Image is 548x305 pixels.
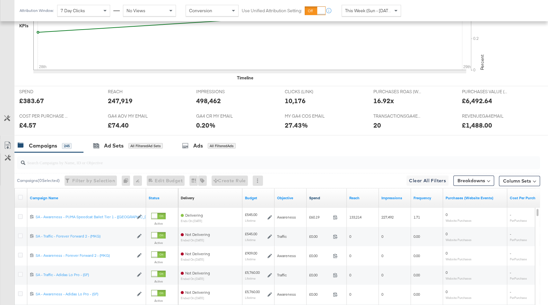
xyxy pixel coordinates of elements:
div: 0.20% [196,121,215,130]
sub: Website Purchases [446,257,472,261]
span: 0 [349,253,351,258]
label: Active [151,241,166,245]
label: Active [151,279,166,283]
sub: ended on [DATE] [181,238,210,242]
input: Search Campaigns by Name, ID or Objective [25,154,492,166]
span: Delivering [185,213,203,218]
span: Traffic [277,273,287,277]
div: Delivery [181,195,194,201]
sub: ended on [DATE] [181,296,210,300]
a: Your campaign name. [30,195,144,201]
span: £0.00 [309,292,330,297]
a: The number of times your ad was served. On mobile apps an ad is counted as served the first time ... [381,195,408,201]
span: 0.00 [413,292,420,297]
sub: Lifetime [245,238,256,242]
sub: Per Purchase [510,238,527,242]
span: £0.00 [309,234,330,239]
span: - [510,270,511,275]
span: Not Delivering [185,271,210,275]
span: 0 [381,253,383,258]
span: - [510,212,511,217]
sub: Website Purchases [446,296,472,300]
div: £6,492.64 [462,96,492,105]
span: No Views [126,8,145,13]
sub: ended on [DATE] [181,258,210,261]
sub: Per Purchase [510,296,527,300]
span: 0 [446,289,448,294]
a: SA - Traffic - Forever Forward 2 - (MKG) [36,234,134,239]
div: £5,760.00 [245,270,260,275]
div: 247,919 [108,96,133,105]
span: £60.19 [309,215,330,220]
button: Breakdowns [453,175,494,186]
span: 0 [446,270,448,275]
a: The average number of times your ad was served to each person. [413,195,440,201]
span: Awareness [277,292,296,297]
div: £5,760.00 [245,289,260,294]
div: 20 [373,121,381,130]
span: 0.00 [413,234,420,239]
a: SA - Traffic - Adidas Lo Pro - (SF) [36,272,134,278]
a: The maximum amount you're willing to spend on your ads, on average each day or over the lifetime ... [245,195,272,201]
span: CLICKS (LINK) [285,89,333,95]
div: £1,488.00 [462,121,492,130]
sub: Lifetime [245,276,256,280]
div: £545.00 [245,212,257,217]
span: GA4 CR MY EMAIL [196,113,244,119]
sub: Per Purchase [510,257,527,261]
sub: Website Purchases [446,276,472,280]
div: Ads [193,142,203,149]
span: Not Delivering [185,251,210,256]
div: SA - Awareness - Adidas Lo Pro - (SF) [36,292,134,297]
a: Your campaign's objective. [277,195,304,201]
a: The number of people your ad was served to. [349,195,376,201]
span: 0.00 [413,253,420,258]
span: 0 [381,234,383,239]
div: £74.40 [108,121,129,130]
label: Active [151,221,166,226]
label: Active [151,299,166,303]
a: SA - Awareness - PUMA Speedcat Ballet Tier 1 - ([GEOGRAPHIC_DATA]) [36,214,134,220]
span: 0 [446,231,448,236]
sub: Lifetime [245,257,256,261]
span: Awareness [277,253,296,258]
span: PURCHASES ROAS (WEBSITE EVENTS) [373,89,422,95]
a: SA - Awareness - Forever Forward 2 - (MKG) [36,253,134,258]
div: Timeline [237,75,253,81]
span: TRANSACTIONSGA4EMAIL [373,113,422,119]
div: 245 [62,143,72,149]
sub: Lifetime [245,219,256,222]
div: 0 [122,175,133,186]
div: £4.57 [19,121,36,130]
span: - [510,231,511,236]
span: Traffic [277,234,287,239]
span: 0 [349,234,351,239]
div: £545.00 [245,231,257,237]
span: This Week (Sun - [DATE]) [345,8,393,13]
div: All Filtered Ad Sets [128,143,163,149]
span: REACH [108,89,156,95]
div: SA - Awareness - PUMA Speedcat Ballet Tier 1 - ([GEOGRAPHIC_DATA]) [36,214,134,220]
div: 16.92x [373,96,394,105]
span: - [510,289,511,294]
span: 0 [381,292,383,297]
span: REVENUEGA4EMAIL [462,113,510,119]
span: Not Delivering [185,232,210,237]
a: The total amount spent to date. [309,195,344,201]
a: SA - Awareness - Adidas Lo Pro - (SF) [36,292,134,297]
text: Percent [479,55,485,70]
div: 27.43% [285,121,308,130]
sub: ends on [DATE] [181,219,203,223]
span: 7 Day Clicks [61,8,85,13]
div: SA - Traffic - Adidas Lo Pro - (SF) [36,272,134,277]
div: Campaigns [29,142,57,149]
span: MY GA4 COS EMAIL [285,113,333,119]
span: 0 [349,273,351,277]
span: 227,492 [381,215,394,220]
div: KPIs [19,23,29,29]
span: 0 [446,251,448,256]
a: Shows the current state of your Ad Campaign. [149,195,176,201]
div: Campaigns ( 0 Selected) [17,178,60,184]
